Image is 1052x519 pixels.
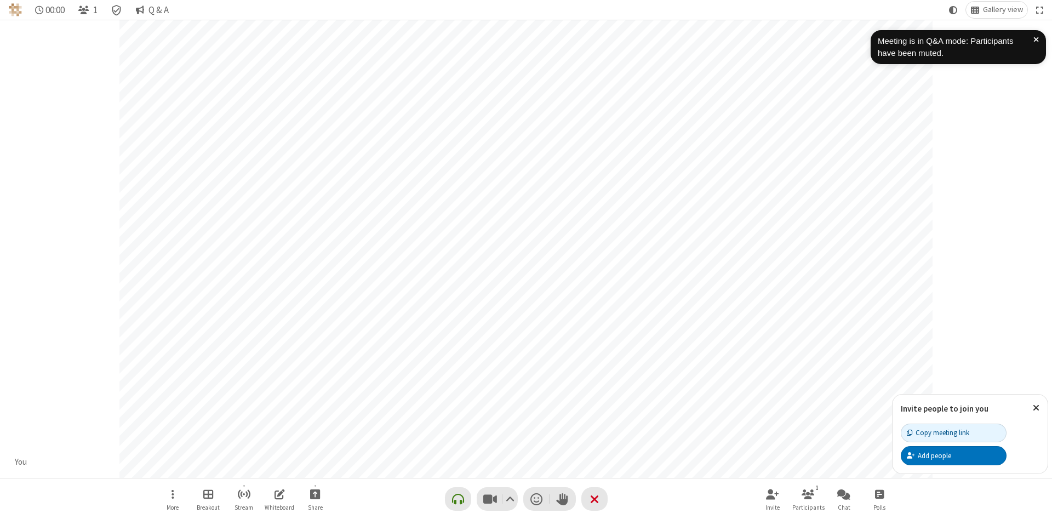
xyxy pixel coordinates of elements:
[550,487,576,511] button: Raise hand
[756,483,789,515] button: Invite participants (Alt+I)
[983,5,1023,14] span: Gallery view
[445,487,471,511] button: Connect your audio
[792,483,825,515] button: Open participant list
[299,483,331,515] button: Start sharing
[901,424,1007,442] button: Copy meeting link
[308,504,323,511] span: Share
[263,483,296,515] button: Open shared whiteboard
[502,487,517,511] button: Video setting
[873,504,885,511] span: Polls
[792,504,825,511] span: Participants
[813,483,822,493] div: 1
[477,487,518,511] button: Stop video (Alt+V)
[148,5,169,15] span: Q & A
[838,504,850,511] span: Chat
[827,483,860,515] button: Open chat
[45,5,65,15] span: 00:00
[581,487,608,511] button: End or leave meeting
[901,446,1007,465] button: Add people
[9,3,22,16] img: QA Selenium DO NOT DELETE OR CHANGE
[945,2,962,18] button: Using system theme
[156,483,189,515] button: Open menu
[966,2,1027,18] button: Change layout
[31,2,70,18] div: Timer
[167,504,179,511] span: More
[192,483,225,515] button: Manage Breakout Rooms
[863,483,896,515] button: Open poll
[197,504,220,511] span: Breakout
[131,2,173,18] button: Q & A
[11,456,31,469] div: You
[878,35,1033,60] div: Meeting is in Q&A mode: Participants have been muted.
[265,504,294,511] span: Whiteboard
[1032,2,1048,18] button: Fullscreen
[523,487,550,511] button: Send a reaction
[765,504,780,511] span: Invite
[227,483,260,515] button: Start streaming
[235,504,253,511] span: Stream
[901,403,988,414] label: Invite people to join you
[73,2,102,18] button: Open participant list
[106,2,127,18] div: Meeting details Encryption enabled
[93,5,98,15] span: 1
[1025,395,1048,421] button: Close popover
[907,427,969,438] div: Copy meeting link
